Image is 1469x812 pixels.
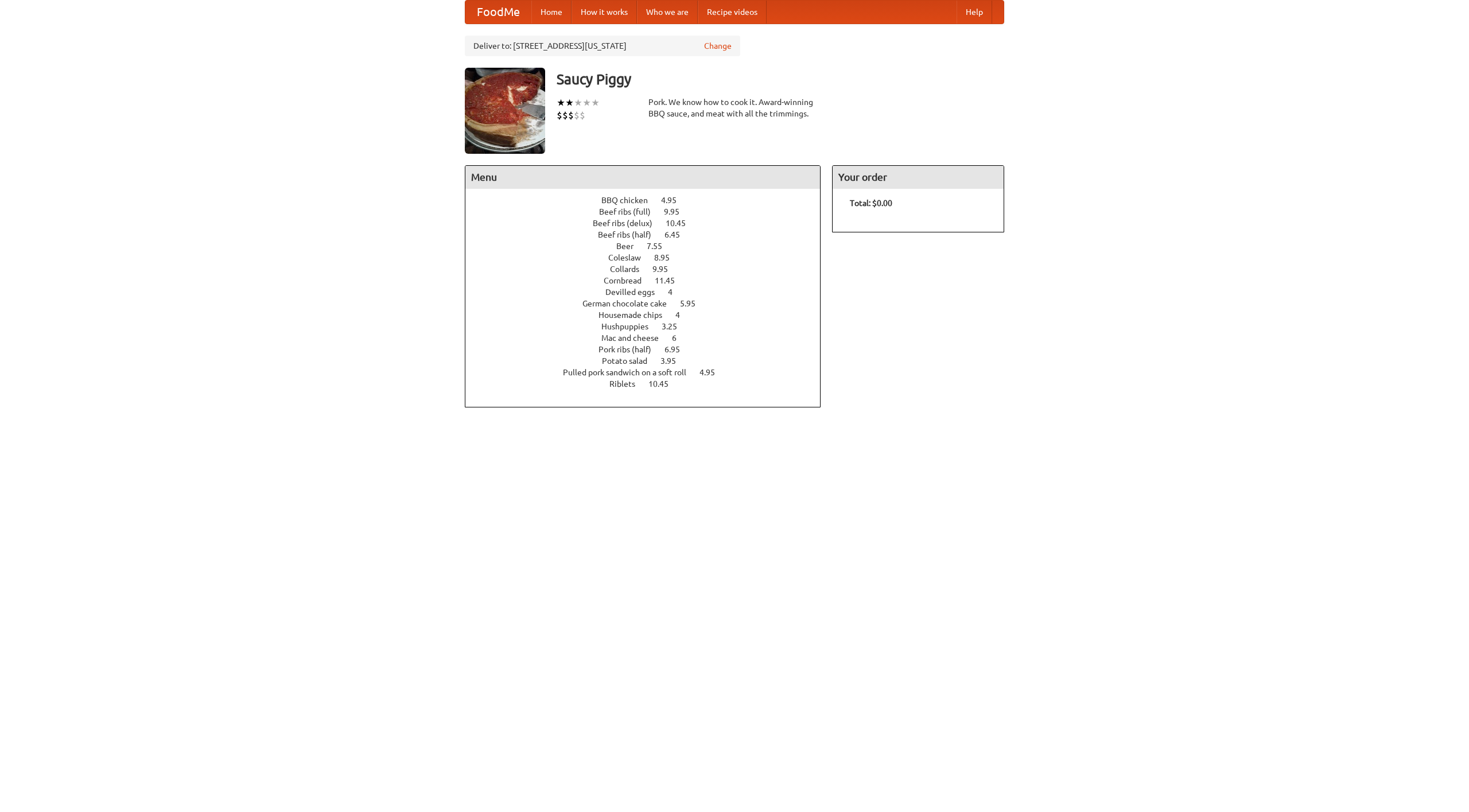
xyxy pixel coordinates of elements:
h4: Menu [465,166,820,189]
li: ★ [565,96,574,109]
span: 4.95 [699,368,726,377]
span: Beef ribs (half) [598,230,663,239]
li: $ [574,109,580,122]
a: Devilled eggs 4 [605,287,694,297]
a: Pulled pork sandwich on a soft roll 4.95 [563,368,736,377]
span: Hushpuppies [601,322,660,331]
a: Beef ribs (delux) 10.45 [593,219,707,228]
li: $ [580,109,585,122]
span: Mac and cheese [601,333,670,343]
span: 6.95 [664,345,691,354]
li: ★ [582,96,591,109]
b: Total: $0.00 [850,199,892,208]
a: Potato salad 3.95 [602,356,697,366]
span: Housemade chips [599,310,674,320]
span: 4.95 [661,196,688,205]
span: 5.95 [680,299,707,308]
span: 4 [668,287,684,297]
a: Beef ribs (full) 9.95 [599,207,701,216]
a: Housemade chips 4 [599,310,701,320]
li: $ [562,109,568,122]
li: $ [557,109,562,122]
a: Recipe videos [698,1,767,24]
a: Who we are [637,1,698,24]
li: ★ [557,96,565,109]
span: 9.95 [652,265,679,274]
a: Riblets 10.45 [609,379,690,388]
a: Beer 7.55 [616,242,683,251]
span: Pork ribs (half) [599,345,663,354]
span: 10.45 [666,219,697,228]
a: Beef ribs (half) 6.45 [598,230,701,239]
span: 9.95 [664,207,691,216]
span: Pulled pork sandwich on a soft roll [563,368,698,377]
a: Cornbread 11.45 [604,276,696,285]
a: Home [531,1,572,24]
h3: Saucy Piggy [557,68,1004,91]
a: German chocolate cake 5.95 [582,299,717,308]
li: ★ [574,96,582,109]
div: Pork. We know how to cook it. Award-winning BBQ sauce, and meat with all the trimmings. [648,96,821,119]
a: Help [957,1,992,24]
a: Pork ribs (half) 6.95 [599,345,701,354]
span: 3.25 [662,322,689,331]
span: Riblets [609,379,647,388]
a: Change [704,40,732,52]
span: 4 [675,310,691,320]
a: Collards 9.95 [610,265,689,274]
span: 7.55 [647,242,674,251]
span: Devilled eggs [605,287,666,297]
span: BBQ chicken [601,196,659,205]
a: Hushpuppies 3.25 [601,322,698,331]
span: German chocolate cake [582,299,678,308]
span: Beef ribs (full) [599,207,662,216]
img: angular.jpg [465,68,545,154]
a: FoodMe [465,1,531,24]
span: 3.95 [660,356,687,366]
span: 11.45 [655,276,686,285]
div: Deliver to: [STREET_ADDRESS][US_STATE] [465,36,740,56]
a: Mac and cheese 6 [601,333,698,343]
span: Coleslaw [608,253,652,262]
span: 8.95 [654,253,681,262]
span: 6.45 [664,230,691,239]
li: $ [568,109,574,122]
span: Collards [610,265,651,274]
a: BBQ chicken 4.95 [601,196,698,205]
span: Cornbread [604,276,653,285]
span: Beef ribs (delux) [593,219,664,228]
span: Beer [616,242,645,251]
a: Coleslaw 8.95 [608,253,691,262]
h4: Your order [833,166,1004,189]
span: 6 [672,333,688,343]
a: How it works [572,1,637,24]
span: 10.45 [648,379,680,388]
span: Potato salad [602,356,659,366]
li: ★ [591,96,600,109]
